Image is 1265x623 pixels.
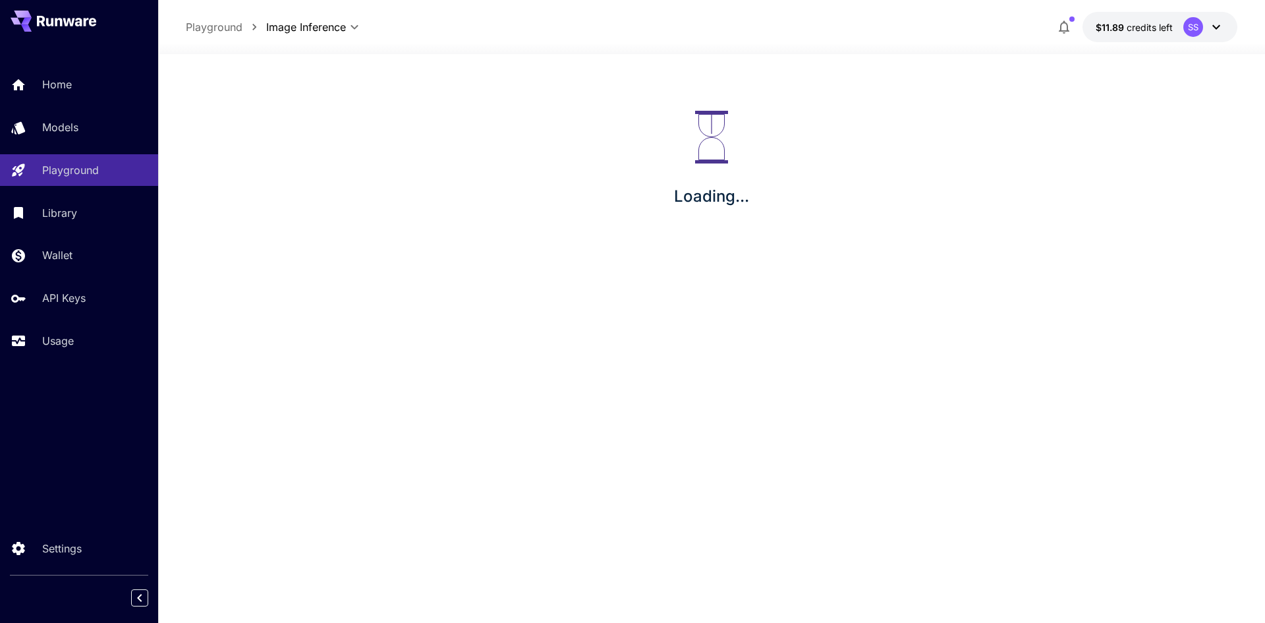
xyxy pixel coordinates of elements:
p: Library [42,205,77,221]
p: Wallet [42,247,72,263]
span: Image Inference [266,19,346,35]
span: $11.89 [1096,22,1127,33]
div: Collapse sidebar [141,586,158,610]
p: Loading... [674,185,749,208]
p: Usage [42,333,74,349]
span: credits left [1127,22,1173,33]
button: $11.89281SS [1082,12,1237,42]
button: Collapse sidebar [131,589,148,607]
p: Settings [42,541,82,556]
div: SS [1183,17,1203,37]
p: Playground [42,162,99,178]
nav: breadcrumb [186,19,266,35]
p: Models [42,119,78,135]
p: Home [42,76,72,92]
p: API Keys [42,290,86,306]
div: $11.89281 [1096,20,1173,34]
a: Playground [186,19,242,35]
